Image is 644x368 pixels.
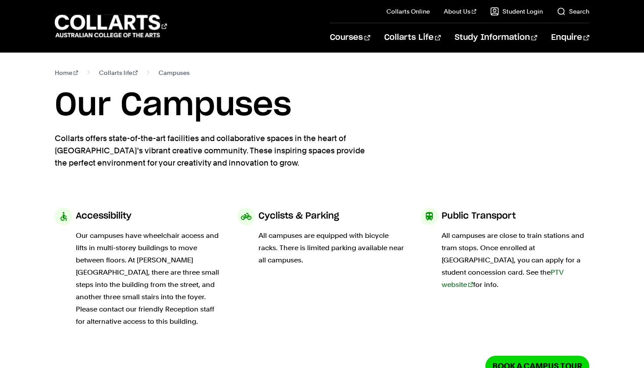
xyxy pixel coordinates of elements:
[55,132,375,169] p: Collarts offers state-of-the-art facilities and collaborative spaces in the heart of [GEOGRAPHIC_...
[557,7,589,16] a: Search
[384,23,441,52] a: Collarts Life
[55,86,589,125] h1: Our Campuses
[55,67,78,79] a: Home
[99,67,138,79] a: Collarts life
[386,7,430,16] a: Collarts Online
[76,208,131,224] h3: Accessibility
[258,230,406,266] p: All campuses are equipped with bicycle racks. There is limited parking available near all campuses.
[76,230,223,328] p: Our campuses have wheelchair access and lifts in multi-storey buildings to move between floors. A...
[442,230,589,291] p: All campuses are close to train stations and tram stops. Once enrolled at [GEOGRAPHIC_DATA], you ...
[330,23,370,52] a: Courses
[442,208,516,224] h3: Public Transport
[490,7,543,16] a: Student Login
[258,208,339,224] h3: Cyclists & Parking
[159,67,190,79] span: Campuses
[442,268,563,289] a: PTV website
[55,14,167,39] div: Go to homepage
[444,7,476,16] a: About Us
[551,23,589,52] a: Enquire
[455,23,537,52] a: Study Information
